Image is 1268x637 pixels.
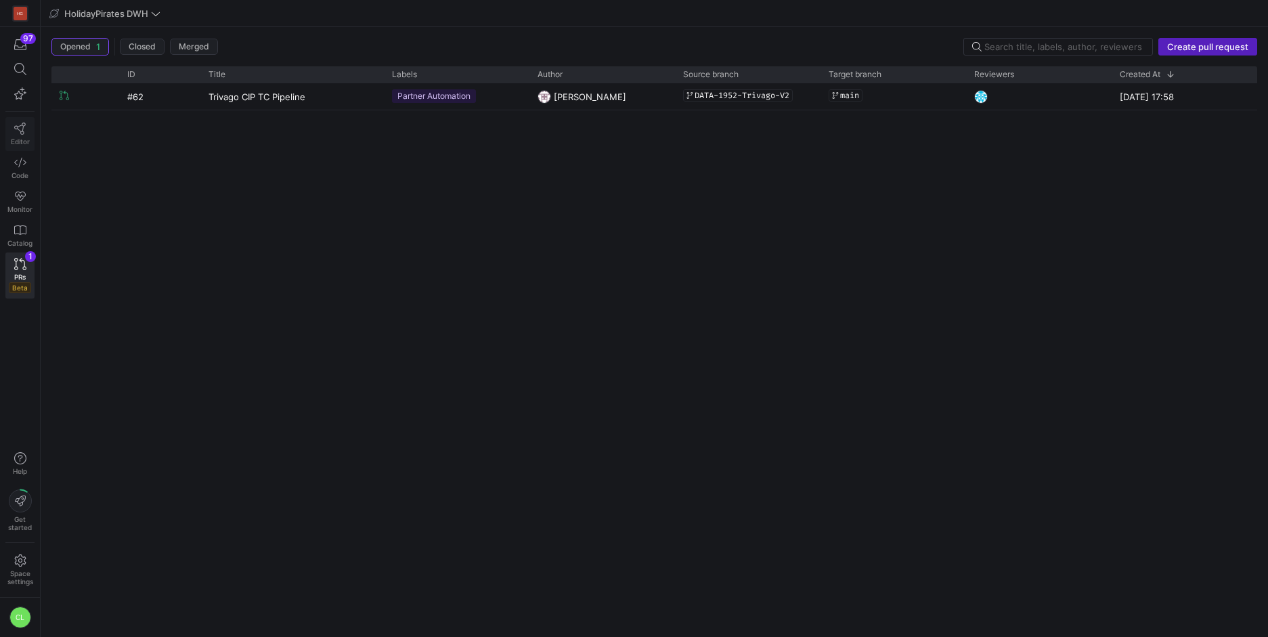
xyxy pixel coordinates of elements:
[5,252,35,299] a: PRsBeta1
[25,251,36,262] div: 1
[5,185,35,219] a: Monitor
[179,42,209,51] span: Merged
[7,205,32,213] span: Monitor
[5,548,35,592] a: Spacesettings
[12,171,28,179] span: Code
[60,42,91,51] span: Opened
[5,151,35,185] a: Code
[5,32,35,57] button: 97
[119,83,200,110] div: #62
[11,137,30,146] span: Editor
[1112,83,1257,110] div: [DATE] 17:58
[12,467,28,475] span: Help
[1158,38,1257,56] button: Create pull request
[14,7,27,20] div: HG
[209,84,305,109] span: Trivago CIP TC Pipeline
[984,41,1144,52] input: Search title, labels, author, reviewers
[5,117,35,151] a: Editor
[397,91,471,101] span: Partner Automation
[1167,41,1248,52] span: Create pull request
[209,84,376,109] a: Trivago CIP TC Pipeline
[209,70,225,79] span: Title
[7,239,32,247] span: Catalog
[974,70,1014,79] span: Reviewers
[8,515,32,531] span: Get started
[20,33,36,44] div: 97
[5,446,35,481] button: Help
[46,5,164,22] button: HolidayPirates DWH
[127,70,135,79] span: ID
[129,42,156,51] span: Closed
[683,70,739,79] span: Source branch
[170,39,218,55] button: Merged
[64,8,148,19] span: HolidayPirates DWH
[829,70,881,79] span: Target branch
[5,219,35,252] a: Catalog
[9,607,31,628] div: CL
[96,41,100,52] span: 1
[5,484,35,537] button: Getstarted
[538,70,563,79] span: Author
[840,91,859,100] span: main
[5,2,35,25] a: HG
[5,603,35,632] button: CL
[51,38,109,56] button: Opened1
[538,90,551,104] img: https://secure.gravatar.com/avatar/b428e8ca977f493529e5681b78562d60677b2a969d4688687e6736cc01b1ef...
[7,569,33,586] span: Space settings
[1120,70,1160,79] span: Created At
[974,90,988,104] img: https://secure.gravatar.com/avatar/ea2bac6ad187fb59ae442d719bef052fb0fd90f669a86a49c7aff90a3dd53b...
[120,39,165,55] button: Closed
[14,273,26,281] span: PRs
[554,91,626,102] span: [PERSON_NAME]
[695,91,789,100] span: DATA-1952-Trivago-V2
[9,282,31,293] span: Beta
[392,70,417,79] span: Labels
